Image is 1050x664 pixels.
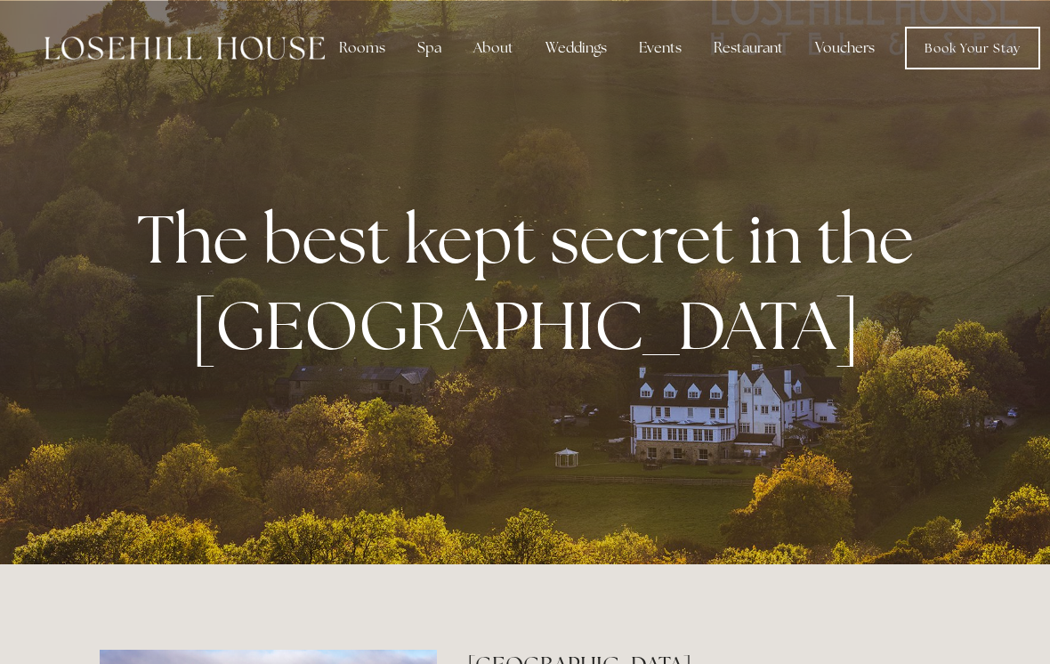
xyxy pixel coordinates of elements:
div: Events [625,30,696,66]
a: Vouchers [801,30,889,66]
a: Book Your Stay [905,27,1040,69]
div: Spa [403,30,456,66]
img: Losehill House [44,36,325,60]
div: About [459,30,528,66]
div: Rooms [325,30,400,66]
strong: The best kept secret in the [GEOGRAPHIC_DATA] [137,195,928,369]
div: Restaurant [699,30,797,66]
div: Weddings [531,30,621,66]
